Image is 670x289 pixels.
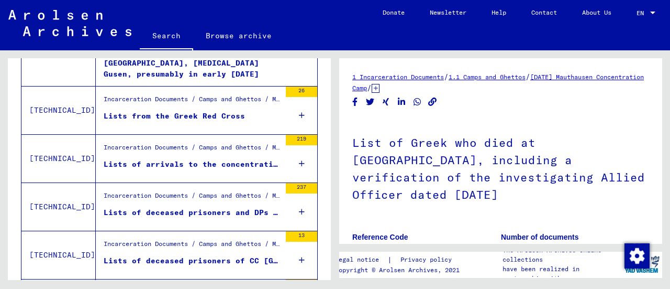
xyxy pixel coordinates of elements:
[104,111,245,122] div: Lists from the Greek Red Cross
[449,73,526,81] a: 1.1 Camps and Ghettos
[193,23,284,48] a: Browse archive
[352,233,408,241] b: Reference Code
[392,254,464,265] a: Privacy policy
[502,245,622,264] p: The Arolsen Archives online collections
[104,143,281,157] div: Incarceration Documents / Camps and Ghettos / Mauthausen Concentration Camp / List Material [GEOG...
[624,243,649,268] div: Zustimmung ändern
[104,239,281,254] div: Incarceration Documents / Camps and Ghettos / Mauthausen Concentration Camp / List Material [GEOG...
[104,207,281,218] div: Lists of deceased prisoners and DPs of CC [GEOGRAPHIC_DATA] (postwar compilation)
[501,233,579,241] b: Number of documents
[352,73,444,81] a: 1 Incarceration Documents
[396,95,407,109] button: Share on LinkedIn
[427,95,438,109] button: Copy link
[352,119,649,217] h1: List of Greek who died at [GEOGRAPHIC_DATA], including a verification of the investigating Allied...
[381,95,392,109] button: Share on Xing
[367,83,372,92] span: /
[335,254,464,265] div: |
[286,135,317,145] div: 219
[104,159,281,170] div: Lists of arrivals to the concentration [GEOGRAPHIC_DATA], [DATE]-[DATE]
[412,95,423,109] button: Share on WhatsApp
[444,72,449,81] span: /
[21,86,96,134] td: [TECHNICAL_ID]
[502,264,622,283] p: have been realized in partnership with
[335,265,464,275] p: Copyright © Arolsen Archives, 2021
[104,191,281,206] div: Incarceration Documents / Camps and Ghettos / Mauthausen Concentration Camp / List Material [GEOG...
[21,183,96,231] td: [TECHNICAL_ID]
[622,251,662,277] img: yv_logo.png
[286,183,317,194] div: 237
[21,231,96,279] td: [TECHNICAL_ID]
[104,255,281,266] div: Lists of deceased prisoners of CC [GEOGRAPHIC_DATA], [DATE]-[DATE] and [DATE]
[104,47,281,78] div: List of prisoners of CC [GEOGRAPHIC_DATA], [MEDICAL_DATA] Gusen, presumably in early [DATE]
[636,9,644,17] mat-select-trigger: EN
[624,243,650,269] img: Zustimmung ändern
[8,10,131,36] img: Arolsen_neg.svg
[21,134,96,183] td: [TECHNICAL_ID]
[335,254,387,265] a: Legal notice
[350,95,361,109] button: Share on Facebook
[365,95,376,109] button: Share on Twitter
[286,231,317,242] div: 13
[526,72,530,81] span: /
[286,87,317,97] div: 26
[140,23,193,50] a: Search
[104,94,281,109] div: Incarceration Documents / Camps and Ghettos / Mauthausen Concentration Camp / List Material [GEOG...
